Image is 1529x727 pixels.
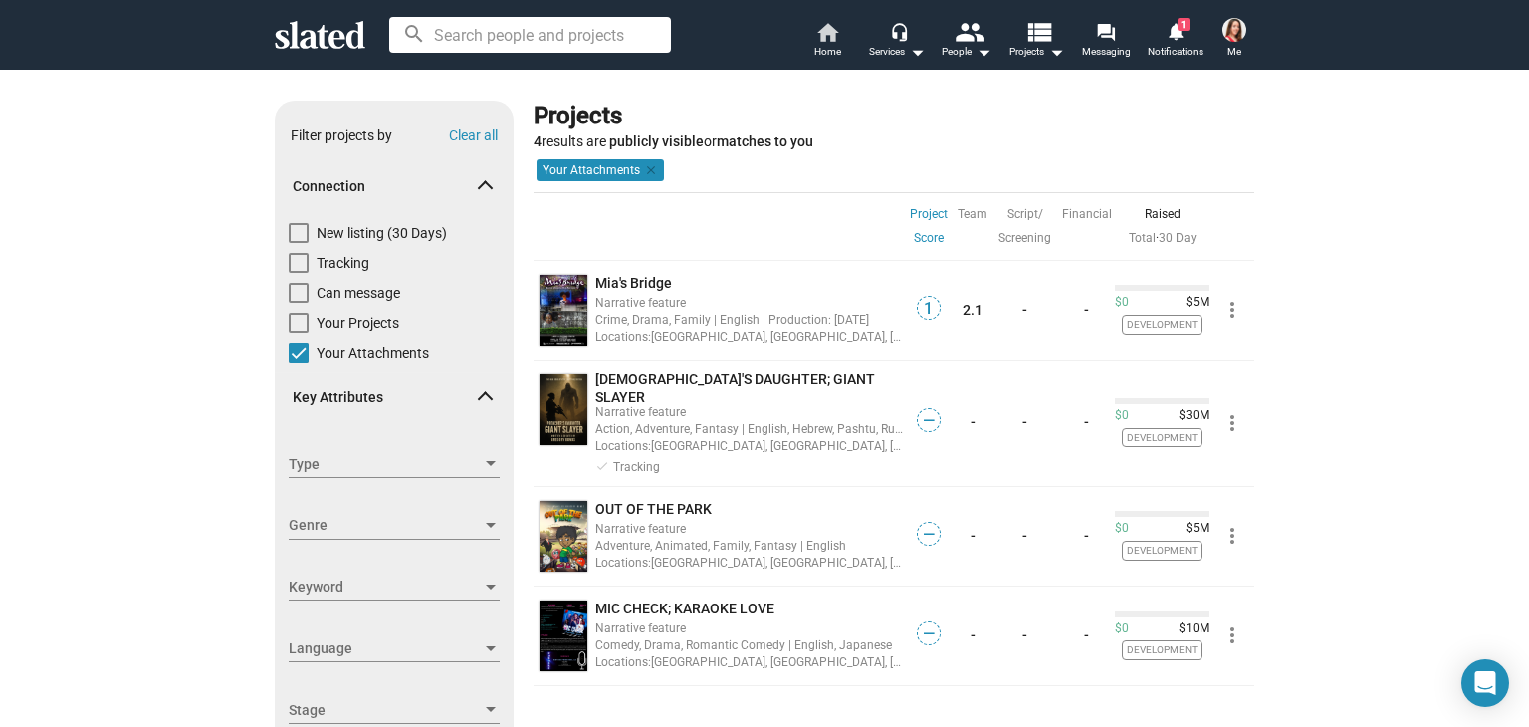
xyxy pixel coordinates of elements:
[293,177,480,196] span: Connection
[595,457,609,471] mat-icon: done
[958,202,987,226] a: Team
[1009,40,1064,64] span: Projects
[942,40,991,64] div: People
[1115,295,1129,311] span: $0
[595,419,903,438] div: Action, Adventure, Fantasy | English, Hebrew, Pashtu, Russian
[814,40,841,64] span: Home
[1178,295,1209,311] span: $5M
[1096,22,1115,41] mat-icon: forum
[595,600,903,671] a: MIC CHECK; KARAOKE LOVENarrative featureComedy, Drama, Romantic Comedy | English, JapaneseLocatio...
[289,577,482,598] span: Keyword
[1148,40,1203,64] span: Notifications
[717,133,813,149] b: matches to you
[534,101,1246,132] div: Projects
[595,536,903,555] div: Adventure, Animated, Family, Fantasy | English
[289,454,482,475] span: Type
[595,618,903,637] div: Narrative feature
[540,501,587,572] img: undefined
[293,388,480,407] span: Key Attributes
[289,700,482,721] span: Stage
[918,299,940,319] span: 1
[275,155,514,219] mat-expansion-panel-header: Connection
[1022,528,1027,544] a: -
[917,533,941,549] a: —
[540,275,587,346] img: undefined
[537,159,664,181] mat-chip: Your Attachments
[275,223,514,372] div: Connection
[291,126,392,145] div: Filter projects by
[595,402,903,421] div: Narrative feature
[595,274,903,346] a: Mia's BridgeNarrative featureCrime, Drama, Family | English | Production: [DATE]Locations:[GEOGRA...
[918,624,940,643] span: —
[595,275,672,291] span: Mia's Bridge
[536,271,591,350] a: undefined
[1122,428,1202,447] span: Development
[1082,40,1131,64] span: Messaging
[536,597,591,675] a: undefined
[1227,40,1241,64] span: Me
[963,302,983,318] a: 2.1
[1129,231,1156,245] a: Total
[1024,17,1053,46] mat-icon: view_list
[317,283,400,303] span: Can message
[289,515,482,536] span: Genre
[918,525,940,544] span: —
[998,202,1051,250] a: Script/ Screening
[317,343,429,363] span: Your Attachments
[1220,623,1244,647] mat-icon: more_vert
[609,133,704,149] b: publicly visible
[536,370,591,449] a: undefined
[1178,521,1209,537] span: $5M
[910,202,948,250] a: Project Score
[595,652,903,671] div: [GEOGRAPHIC_DATA], [GEOGRAPHIC_DATA], [GEOGRAPHIC_DATA], [GEOGRAPHIC_DATA], [GEOGRAPHIC_DATA], [G...
[1141,20,1210,64] a: 1Notifications
[1022,414,1027,430] a: -
[869,40,925,64] div: Services
[971,627,976,643] a: -
[595,330,651,344] span: Locations:
[1115,408,1129,424] span: $0
[1084,627,1089,643] a: -
[317,253,369,273] span: Tracking
[595,293,903,312] div: Narrative feature
[595,436,903,455] div: [GEOGRAPHIC_DATA], [GEOGRAPHIC_DATA], [GEOGRAPHIC_DATA], [GEOGRAPHIC_DATA]
[862,20,932,64] button: Services
[1461,659,1509,707] div: Open Intercom Messenger
[932,20,1001,64] button: People
[595,519,903,538] div: Narrative feature
[595,327,903,346] div: [GEOGRAPHIC_DATA], [GEOGRAPHIC_DATA], [GEOGRAPHIC_DATA], [GEOGRAPHIC_DATA], [GEOGRAPHIC_DATA], [G...
[389,17,671,53] input: Search people and projects
[917,419,941,435] a: —
[595,439,651,453] span: Locations:
[905,40,929,64] mat-icon: arrow_drop_down
[317,313,399,333] span: Your Projects
[595,501,712,517] span: OUT OF THE PARK
[971,414,976,430] a: -
[971,528,976,544] a: -
[534,133,542,149] strong: 4
[1171,408,1209,424] span: $30M
[595,371,875,406] span: [DEMOGRAPHIC_DATA]'S DAUGHTER; GIANT SLAYER
[595,601,774,616] span: MIC CHECK; KARAOKE LOVE
[918,411,940,430] span: —
[1115,521,1129,537] span: $0
[1115,621,1129,637] span: $0
[540,374,587,445] img: undefined
[1084,414,1089,430] a: -
[536,497,591,576] a: undefined
[792,20,862,64] a: Home
[1044,40,1068,64] mat-icon: arrow_drop_down
[1115,202,1209,226] div: Raised
[449,127,498,143] button: Clear all
[595,655,651,669] span: Locations:
[1084,302,1089,318] a: -
[1129,231,1159,245] span: ·
[972,40,995,64] mat-icon: arrow_drop_down
[595,310,903,329] div: Crime, Drama, Family | English | Production: [DATE]
[917,632,941,648] a: —
[595,370,903,476] a: [DEMOGRAPHIC_DATA]'S DAUGHTER; GIANT SLAYERNarrative featureAction, Adventure, Fantasy | English,...
[1220,298,1244,322] mat-icon: more_vert
[613,460,660,474] span: Tracking
[890,22,908,40] mat-icon: headset_mic
[275,366,514,430] mat-expansion-panel-header: Key Attributes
